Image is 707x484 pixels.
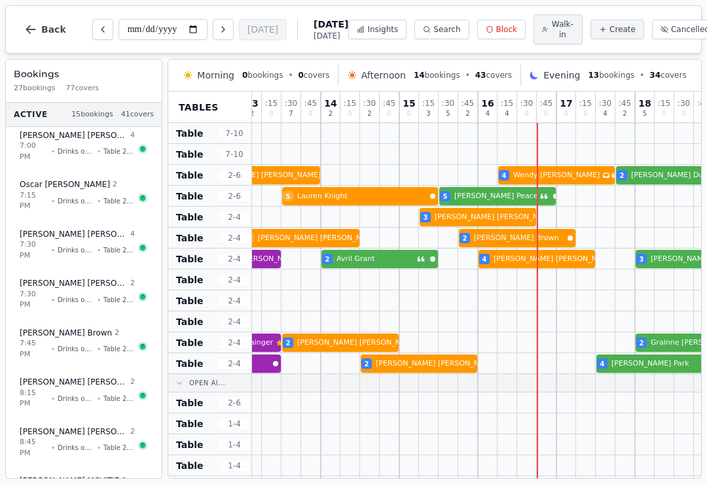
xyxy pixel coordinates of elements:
span: Oscar [PERSON_NAME] [20,179,110,190]
span: Table 209 [103,443,135,453]
span: 4 [482,254,487,264]
span: 14 [414,71,425,80]
span: Create [609,24,636,35]
span: 27 bookings [14,83,56,94]
span: : 45 [540,99,553,107]
button: [PERSON_NAME] [PERSON_NAME]28:45 PM•Drinks only•Table 209 [11,419,156,466]
span: 0 [583,111,587,117]
button: [PERSON_NAME] Brown27:45 PM•Drinks only•Table 212 [11,320,156,368]
span: 1 - 4 [219,419,250,429]
span: 13 [589,71,600,80]
span: Table 211 [103,295,135,305]
span: Wendy [PERSON_NAME] [513,170,600,181]
span: Table [176,232,204,245]
span: Table [176,315,204,328]
span: 7:45 PM [20,338,48,360]
span: 7 [289,111,293,117]
span: Active [14,109,48,120]
span: 8:45 PM [20,437,48,458]
span: Walk-in [551,19,574,40]
span: [PERSON_NAME] Park [611,358,702,370]
span: Drinks only [58,196,94,206]
span: 2 [640,338,644,348]
span: [PERSON_NAME] [PERSON_NAME] [494,254,615,265]
span: 16 [481,99,494,108]
span: Table 205 [103,196,135,206]
span: 1 - 4 [219,440,250,450]
span: : 45 [383,99,395,107]
span: Table [176,459,204,472]
button: [DATE] [239,19,287,40]
span: 5 [446,111,450,117]
span: Back [41,25,66,34]
span: 18 [638,99,651,108]
span: Table [176,417,204,430]
span: • [51,295,55,305]
span: 14 [324,99,336,108]
span: 0 [242,71,247,80]
span: 3 [640,254,644,264]
span: Table [176,252,204,266]
span: • [97,344,101,354]
span: 7:30 PM [20,289,48,311]
span: 0 [564,111,568,117]
span: [PERSON_NAME] [PERSON_NAME] [20,130,128,141]
span: : 30 [599,99,611,107]
span: bookings [242,70,283,80]
span: : 15 [501,99,513,107]
span: Evening [543,69,580,82]
span: • [97,295,101,305]
span: [PERSON_NAME] [PERSON_NAME] [20,377,128,387]
span: 2 - 6 [219,170,250,181]
span: 43 [475,71,486,80]
span: Table 212 [103,344,135,354]
span: Open Ai... [189,378,225,388]
span: : 30 [520,99,533,107]
span: Morning [197,69,234,82]
span: Drinks only [58,394,94,404]
span: : 15 [265,99,278,107]
span: covers [649,70,686,80]
span: 2 [365,359,369,369]
span: [PERSON_NAME] Brown [20,328,112,338]
span: covers [475,70,512,80]
span: [PERSON_NAME] [PERSON_NAME] [20,426,128,437]
span: 7:00 PM [20,141,48,162]
span: [DATE] [314,18,348,31]
span: 2 - 4 [219,337,250,348]
span: : 30 [285,99,297,107]
span: 2 [115,328,119,339]
span: [PERSON_NAME] [PERSON_NAME] [20,278,128,288]
span: 2 [130,278,135,289]
span: Table 207 [103,394,135,404]
span: [PERSON_NAME] Peace [454,191,537,202]
span: 2 - 6 [219,191,250,201]
span: : 15 [658,99,670,107]
span: • [97,443,101,453]
span: 2 [325,254,330,264]
button: Next day [213,19,234,40]
span: 4 [486,111,490,117]
span: • [97,147,101,156]
span: 17 [560,99,572,108]
span: [PERSON_NAME] [PERSON_NAME] [435,212,556,223]
button: [PERSON_NAME] [PERSON_NAME]47:00 PM•Drinks only•Table 208 [11,123,156,170]
span: • [97,394,101,404]
button: Create [590,20,644,39]
span: 0 [662,111,666,117]
span: • [51,344,55,354]
span: Lauren Knight [297,191,427,202]
span: : 15 [579,99,592,107]
span: [PERSON_NAME] [PERSON_NAME] [199,170,321,181]
svg: Customer message [611,171,619,179]
span: [PERSON_NAME] [PERSON_NAME] [376,358,498,370]
span: : 15 [344,99,356,107]
span: 2 [130,377,135,388]
span: 2 [463,233,467,243]
span: 0 [681,111,685,117]
span: [PERSON_NAME] [PERSON_NAME] [258,233,380,244]
span: 2 [329,111,333,117]
span: • [465,70,470,80]
span: 4 [600,359,605,369]
span: 4 [505,111,509,117]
